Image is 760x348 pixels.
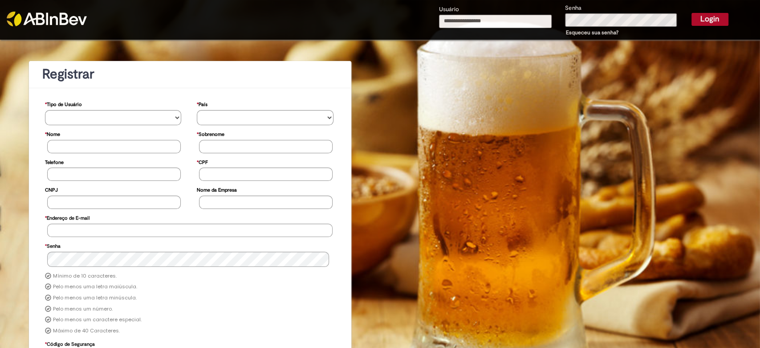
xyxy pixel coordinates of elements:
[197,155,208,168] label: CPF
[53,273,117,280] label: Mínimo de 10 caracteres.
[45,239,61,252] label: Senha
[53,316,142,323] label: Pelo menos um caractere especial.
[565,4,581,12] label: Senha
[45,183,58,196] label: CNPJ
[45,97,82,110] label: Tipo de Usuário
[691,13,728,25] button: Login
[45,155,64,168] label: Telefone
[197,127,224,140] label: Sobrenome
[565,29,618,36] a: Esqueceu sua senha?
[197,97,207,110] label: País
[42,67,338,82] h1: Registrar
[53,328,120,335] label: Máximo de 40 Caracteres.
[53,295,137,302] label: Pelo menos uma letra minúscula.
[45,127,60,140] label: Nome
[45,211,89,224] label: Endereço de E-mail
[197,183,237,196] label: Nome da Empresa
[53,306,113,313] label: Pelo menos um número.
[53,283,137,291] label: Pelo menos uma letra maiúscula.
[7,12,87,26] img: ABInbev-white.png
[439,5,459,14] label: Usuário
